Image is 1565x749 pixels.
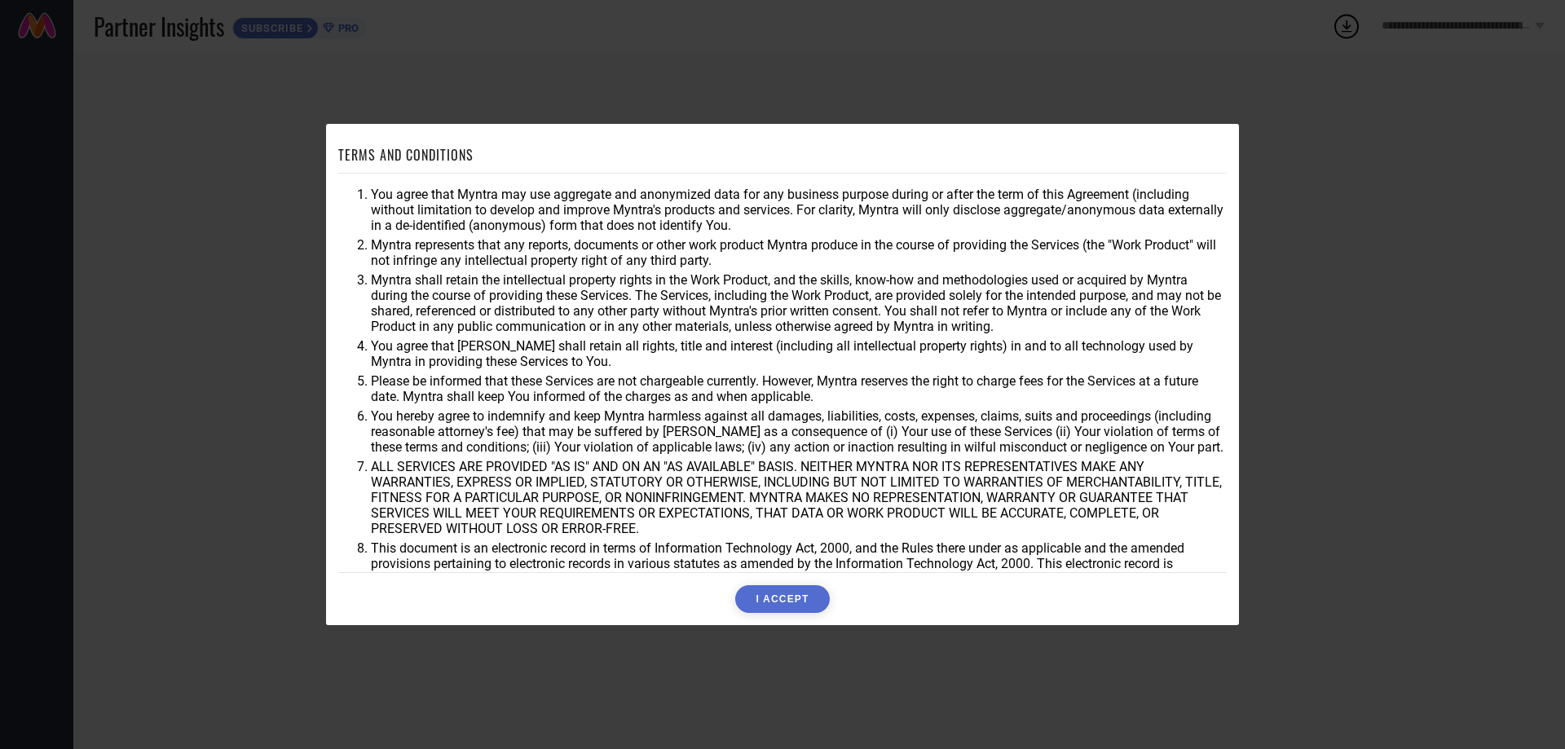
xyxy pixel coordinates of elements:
[371,272,1227,334] li: Myntra shall retain the intellectual property rights in the Work Product, and the skills, know-ho...
[338,145,474,165] h1: TERMS AND CONDITIONS
[371,373,1227,404] li: Please be informed that these Services are not chargeable currently. However, Myntra reserves the...
[371,540,1227,587] li: This document is an electronic record in terms of Information Technology Act, 2000, and the Rules...
[371,237,1227,268] li: Myntra represents that any reports, documents or other work product Myntra produce in the course ...
[371,338,1227,369] li: You agree that [PERSON_NAME] shall retain all rights, title and interest (including all intellect...
[735,585,829,613] button: I ACCEPT
[371,408,1227,455] li: You hereby agree to indemnify and keep Myntra harmless against all damages, liabilities, costs, e...
[371,187,1227,233] li: You agree that Myntra may use aggregate and anonymized data for any business purpose during or af...
[371,459,1227,536] li: ALL SERVICES ARE PROVIDED "AS IS" AND ON AN "AS AVAILABLE" BASIS. NEITHER MYNTRA NOR ITS REPRESEN...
